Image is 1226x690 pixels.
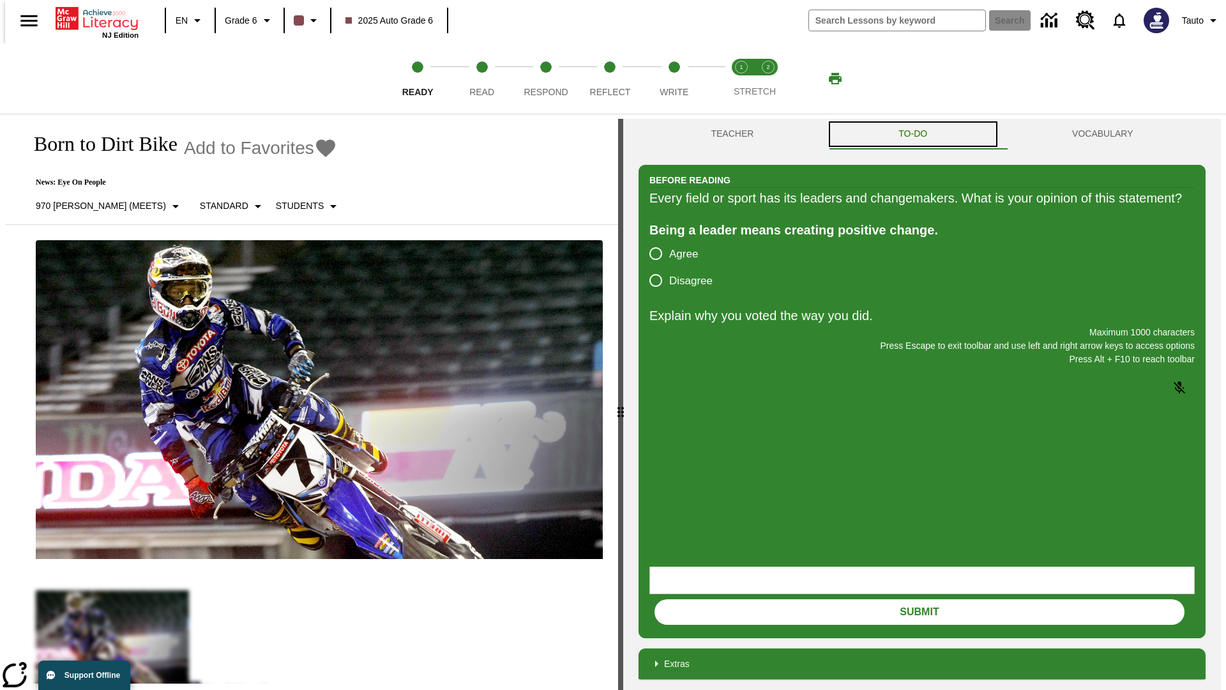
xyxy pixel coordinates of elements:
[623,119,1221,690] div: activity
[1068,3,1103,38] a: Resource Center, Will open in new tab
[220,9,280,32] button: Grade: Grade 6, Select a grade
[649,220,1195,240] div: Being a leader means creating positive change.
[649,305,1195,326] p: Explain why you voted the way you did.
[639,119,826,149] button: Teacher
[56,4,139,39] div: Home
[750,43,787,114] button: Stretch Respond step 2 of 2
[766,64,769,70] text: 2
[639,648,1206,679] div: Extras
[170,9,211,32] button: Language: EN, Select a language
[20,178,346,187] p: News: Eye On People
[102,31,139,39] span: NJ Edition
[5,10,186,22] body: Explain why you voted the way you did. Maximum 1000 characters Press Alt + F10 to reach toolbar P...
[381,43,455,114] button: Ready step 1 of 5
[1144,8,1169,33] img: Avatar
[225,14,257,27] span: Grade 6
[590,87,631,97] span: Reflect
[64,671,120,680] span: Support Offline
[184,137,337,159] button: Add to Favorites - Born to Dirt Bike
[723,43,760,114] button: Stretch Read step 1 of 2
[649,326,1195,339] p: Maximum 1000 characters
[176,14,188,27] span: EN
[444,43,518,114] button: Read step 2 of 5
[1103,4,1136,37] a: Notifications
[669,246,698,263] span: Agree
[1000,119,1206,149] button: VOCABULARY
[637,43,711,114] button: Write step 5 of 5
[200,199,248,213] p: Standard
[1177,9,1226,32] button: Profile/Settings
[195,195,271,218] button: Scaffolds, Standard
[649,188,1195,208] div: Every field or sport has its leaders and changemakers. What is your opinion of this statement?
[271,195,346,218] button: Select Student
[664,657,690,671] p: Extras
[649,173,730,187] h2: Before Reading
[345,14,434,27] span: 2025 Auto Grade 6
[669,273,713,289] span: Disagree
[649,240,723,294] div: poll
[649,353,1195,366] p: Press Alt + F10 to reach toolbar
[815,67,856,90] button: Print
[402,87,434,97] span: Ready
[809,10,985,31] input: search field
[655,599,1184,625] button: Submit
[289,9,326,32] button: Class color is dark brown. Change class color
[639,119,1206,149] div: Instructional Panel Tabs
[1033,3,1068,38] a: Data Center
[10,2,48,40] button: Open side menu
[509,43,583,114] button: Respond step 3 of 5
[38,661,130,690] button: Support Offline
[469,87,494,97] span: Read
[36,240,603,560] img: Motocross racer James Stewart flies through the air on his dirt bike.
[20,132,178,156] h1: Born to Dirt Bike
[660,87,688,97] span: Write
[5,119,618,684] div: reading
[524,87,568,97] span: Respond
[1136,4,1177,37] button: Select a new avatar
[573,43,647,114] button: Reflect step 4 of 5
[734,86,776,96] span: STRETCH
[739,64,743,70] text: 1
[1164,372,1195,403] button: Click to activate and allow voice recognition
[36,199,166,213] p: 970 [PERSON_NAME] (Meets)
[31,195,188,218] button: Select Lexile, 970 Lexile (Meets)
[649,339,1195,353] p: Press Escape to exit toolbar and use left and right arrow keys to access options
[826,119,1000,149] button: TO-DO
[618,119,623,690] div: Press Enter or Spacebar and then press right and left arrow keys to move the slider
[184,138,314,158] span: Add to Favorites
[1182,14,1204,27] span: Tauto
[276,199,324,213] p: Students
